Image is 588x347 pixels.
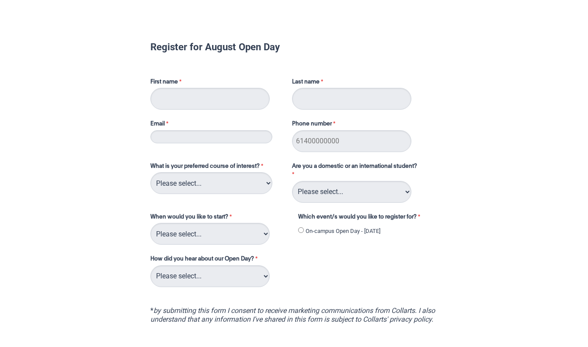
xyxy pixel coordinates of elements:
[292,181,411,203] select: Are you a domestic or an international student?
[292,88,411,110] input: Last name
[150,130,272,143] input: Email
[150,162,283,173] label: What is your preferred course of interest?
[150,42,438,51] h1: Register for August Open Day
[150,120,283,130] label: Email
[150,213,289,223] label: When would you like to start?
[292,120,337,130] label: Phone number
[292,163,417,169] span: Are you a domestic or an international student?
[292,78,325,88] label: Last name
[298,213,431,223] label: Which event/s would you like to register for?
[150,223,270,245] select: When would you like to start?
[292,130,411,152] input: Phone number
[306,227,380,236] label: On-campus Open Day - [DATE]
[150,306,435,323] i: by submitting this form I consent to receive marketing communications from Collarts. I also under...
[150,88,270,110] input: First name
[150,255,260,265] label: How did you hear about our Open Day?
[150,172,272,194] select: What is your preferred course of interest?
[150,265,270,287] select: How did you hear about our Open Day?
[150,78,283,88] label: First name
